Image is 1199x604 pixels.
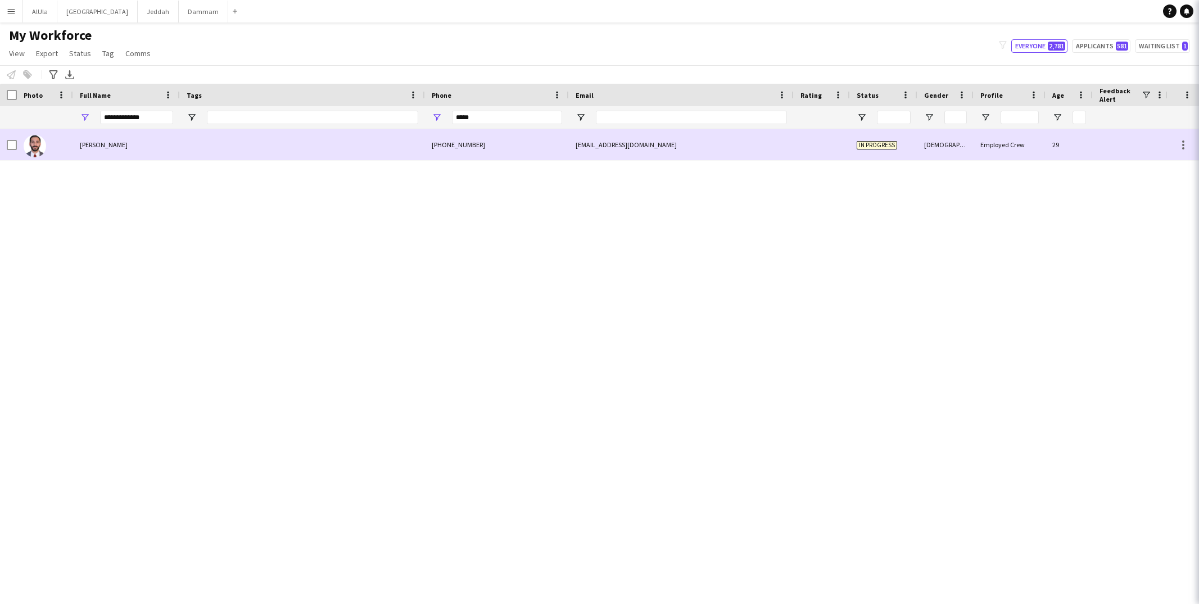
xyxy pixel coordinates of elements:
[121,46,155,61] a: Comms
[80,91,111,99] span: Full Name
[924,91,948,99] span: Gender
[425,129,569,160] div: [PHONE_NUMBER]
[1072,39,1130,53] button: Applicants581
[187,112,197,122] button: Open Filter Menu
[800,91,822,99] span: Rating
[31,46,62,61] a: Export
[1073,111,1086,124] input: Age Filter Input
[1135,39,1190,53] button: Waiting list1
[857,112,867,122] button: Open Filter Menu
[57,1,138,22] button: [GEOGRAPHIC_DATA]
[917,129,974,160] div: [DEMOGRAPHIC_DATA]
[23,1,57,22] button: AlUla
[576,112,586,122] button: Open Filter Menu
[576,91,594,99] span: Email
[187,91,202,99] span: Tags
[102,48,114,58] span: Tag
[857,141,897,149] span: In progress
[1046,129,1093,160] div: 29
[4,46,29,61] a: View
[877,111,911,124] input: Status Filter Input
[596,111,787,124] input: Email Filter Input
[100,111,173,124] input: Full Name Filter Input
[857,91,879,99] span: Status
[65,46,96,61] a: Status
[1100,87,1141,103] span: Feedback Alert
[9,48,25,58] span: View
[80,140,128,149] span: [PERSON_NAME]
[63,68,76,81] app-action-btn: Export XLSX
[1116,42,1128,51] span: 581
[432,112,442,122] button: Open Filter Menu
[1048,42,1065,51] span: 2,781
[24,91,43,99] span: Photo
[944,111,967,124] input: Gender Filter Input
[207,111,418,124] input: Tags Filter Input
[1052,112,1062,122] button: Open Filter Menu
[432,91,451,99] span: Phone
[9,27,92,44] span: My Workforce
[1182,42,1188,51] span: 1
[569,129,794,160] div: [EMAIL_ADDRESS][DOMAIN_NAME]
[125,48,151,58] span: Comms
[138,1,179,22] button: Jeddah
[80,112,90,122] button: Open Filter Menu
[980,112,990,122] button: Open Filter Menu
[974,129,1046,160] div: Employed Crew
[1001,111,1039,124] input: Profile Filter Input
[1052,91,1064,99] span: Age
[98,46,119,61] a: Tag
[1011,39,1067,53] button: Everyone2,781
[69,48,91,58] span: Status
[24,135,46,157] img: Ahmad Owaidah
[36,48,58,58] span: Export
[47,68,60,81] app-action-btn: Advanced filters
[980,91,1003,99] span: Profile
[452,111,562,124] input: Phone Filter Input
[179,1,228,22] button: Dammam
[924,112,934,122] button: Open Filter Menu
